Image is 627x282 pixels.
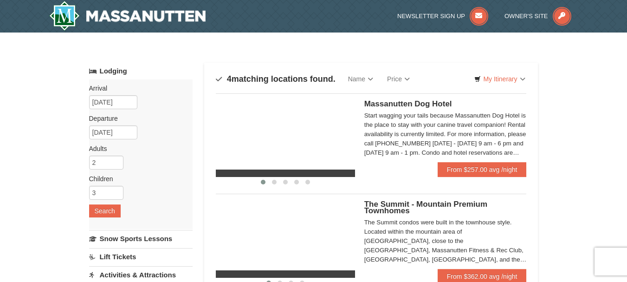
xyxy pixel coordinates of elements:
[364,218,527,264] div: The Summit condos were built in the townhouse style. Located within the mountain area of [GEOGRAP...
[89,84,186,93] label: Arrival
[89,63,193,79] a: Lodging
[397,13,488,20] a: Newsletter Sign Up
[438,162,527,177] a: From $257.00 avg /night
[89,144,186,153] label: Adults
[89,174,186,184] label: Children
[380,70,417,88] a: Price
[504,13,571,20] a: Owner's Site
[89,248,193,265] a: Lift Tickets
[89,230,193,247] a: Snow Sports Lessons
[364,200,487,215] span: The Summit - Mountain Premium Townhomes
[49,1,206,31] a: Massanutten Resort
[504,13,548,20] span: Owner's Site
[468,72,531,86] a: My Itinerary
[89,114,186,123] label: Departure
[49,1,206,31] img: Massanutten Resort Logo
[364,99,452,108] span: Massanutten Dog Hotel
[397,13,465,20] span: Newsletter Sign Up
[341,70,380,88] a: Name
[364,111,527,157] div: Start wagging your tails because Massanutten Dog Hotel is the place to stay with your canine trav...
[89,204,121,217] button: Search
